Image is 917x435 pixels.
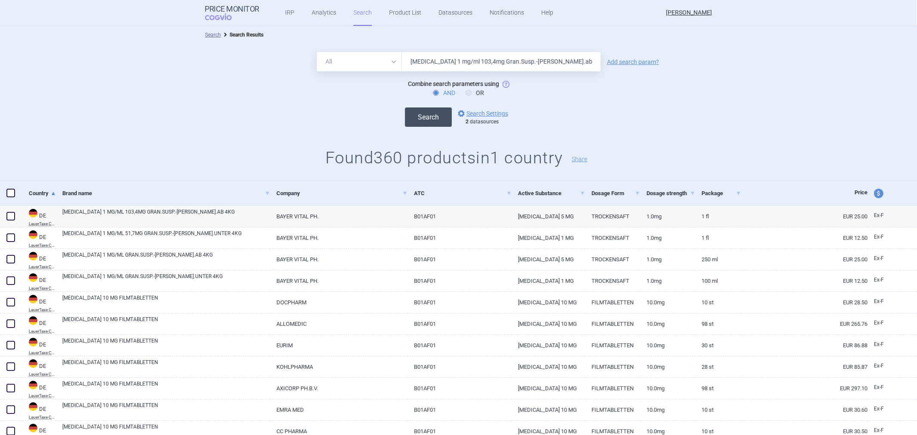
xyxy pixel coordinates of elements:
span: Combine search parameters using [408,80,499,87]
a: 98 St [695,313,741,334]
a: DEDELauerTaxe CGM [22,273,56,291]
span: Ex-factory price [874,384,884,390]
a: DEDELauerTaxe CGM [22,294,56,312]
a: DEDELauerTaxe CGM [22,208,56,226]
img: Germany [29,316,37,325]
a: Ex-F [868,360,899,373]
a: FILMTABLETTEN [585,378,640,399]
a: 1 Fl [695,206,741,227]
a: BAYER VITAL PH. [270,227,408,248]
a: Ex-F [868,338,899,351]
img: Germany [29,381,37,389]
abbr: LauerTaxe CGM — Complex database for German drug information provided by commercial provider CGM ... [29,308,56,312]
a: Company [276,183,408,204]
a: Ex-F [868,252,899,265]
a: Ex-F [868,381,899,394]
a: TROCKENSAFT [585,270,640,291]
abbr: LauerTaxe CGM — Complex database for German drug information provided by commercial provider CGM ... [29,351,56,355]
a: ALLOMEDIC [270,313,408,334]
img: Germany [29,230,37,239]
a: [MEDICAL_DATA] 10 MG [512,335,585,356]
img: Germany [29,359,37,368]
a: [MEDICAL_DATA] 10 MG FILMTABLETTEN [62,337,270,352]
a: 30 St [695,335,741,356]
a: TROCKENSAFT [585,227,640,248]
a: B01AF01 [408,270,512,291]
a: DEDELauerTaxe CGM [22,337,56,355]
a: 250 ml [695,249,741,270]
label: OR [466,89,484,97]
a: TROCKENSAFT [585,249,640,270]
a: EUR 28.50 [741,292,868,313]
span: Ex-factory price [874,320,884,326]
img: Germany [29,402,37,411]
a: 10 St [695,292,741,313]
span: Ex-factory price [874,341,884,347]
abbr: LauerTaxe CGM — Complex database for German drug information provided by commercial provider CGM ... [29,286,56,291]
a: 10.0mg [640,378,695,399]
span: Ex-factory price [874,298,884,304]
span: Ex-factory price [874,406,884,412]
span: Ex-factory price [874,363,884,369]
a: Package [702,183,741,204]
a: [MEDICAL_DATA] 10 MG FILMTABLETTEN [62,294,270,309]
a: Price MonitorCOGVIO [205,5,260,21]
span: Ex-factory price [874,427,884,433]
button: Share [572,156,587,162]
a: 100 ml [695,270,741,291]
a: Ex-F [868,209,899,222]
span: COGVIO [205,13,244,20]
a: B01AF01 [408,292,512,313]
a: FILMTABLETTEN [585,292,640,313]
a: DEDELauerTaxe CGM [22,316,56,334]
a: [MEDICAL_DATA] 10 MG FILMTABLETTEN [62,380,270,395]
a: B01AF01 [408,313,512,334]
a: [MEDICAL_DATA] 10 MG [512,292,585,313]
span: Price [855,189,868,196]
a: 1.0mg [640,270,695,291]
strong: 2 [466,119,469,125]
img: Germany [29,209,37,217]
span: Ex-factory price [874,255,884,261]
a: B01AF01 [408,227,512,248]
a: B01AF01 [408,335,512,356]
a: B01AF01 [408,249,512,270]
img: Germany [29,252,37,260]
a: TROCKENSAFT [585,206,640,227]
a: [MEDICAL_DATA] 5 MG [512,206,585,227]
a: EUR 12.50 [741,270,868,291]
a: 10.0mg [640,399,695,420]
abbr: LauerTaxe CGM — Complex database for German drug information provided by commercial provider CGM ... [29,415,56,420]
img: Germany [29,273,37,282]
a: [MEDICAL_DATA] 1 MG/ML GRAN.SUSP.-[PERSON_NAME].UNTER 4KG [62,273,270,288]
li: Search [205,31,221,39]
a: 98 St [695,378,741,399]
li: Search Results [221,31,264,39]
a: Dosage strength [647,183,695,204]
a: 28 St [695,356,741,377]
label: AND [433,89,455,97]
img: Germany [29,338,37,346]
abbr: LauerTaxe CGM — Complex database for German drug information provided by commercial provider CGM ... [29,394,56,398]
a: EUR 30.60 [741,399,868,420]
a: [MEDICAL_DATA] 10 MG FILMTABLETTEN [62,316,270,331]
span: Ex-factory price [874,277,884,283]
a: EUR 297.10 [741,378,868,399]
img: Germany [29,295,37,303]
a: 1.0mg [640,249,695,270]
a: B01AF01 [408,378,512,399]
a: 1.0mg [640,206,695,227]
strong: Search Results [230,32,264,38]
a: 1.0mg [640,227,695,248]
a: FILMTABLETTEN [585,356,640,377]
a: Dosage Form [592,183,640,204]
a: DEDELauerTaxe CGM [22,251,56,269]
a: BAYER VITAL PH. [270,206,408,227]
a: AXICORP PH.B.V. [270,378,408,399]
a: Add search param? [607,59,659,65]
a: Ex-F [868,317,899,330]
a: FILMTABLETTEN [585,313,640,334]
a: Country [29,183,56,204]
a: 10.0mg [640,356,695,377]
a: DEDELauerTaxe CGM [22,230,56,248]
